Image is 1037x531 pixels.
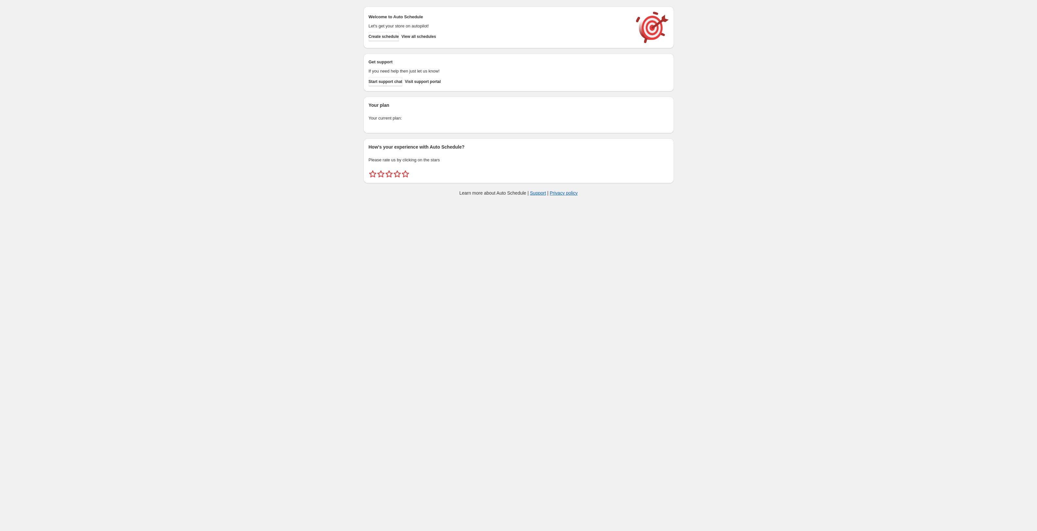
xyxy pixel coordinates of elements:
p: Please rate us by clicking on the stars [369,157,669,163]
span: Create schedule [369,34,399,39]
a: Privacy policy [550,190,578,196]
p: Learn more about Auto Schedule | | [459,190,577,196]
a: Support [530,190,546,196]
h2: Welcome to Auto Schedule [369,14,629,20]
h2: How's your experience with Auto Schedule? [369,144,669,150]
a: Visit support portal [405,77,441,86]
h2: Your plan [369,102,669,108]
button: Create schedule [369,32,399,41]
p: Let's get your store on autopilot! [369,23,629,29]
p: If you need help then just let us know! [369,68,629,74]
span: Visit support portal [405,79,441,84]
p: Your current plan: [369,115,669,121]
button: View all schedules [401,32,436,41]
h2: Get support [369,59,629,65]
span: Start support chat [369,79,402,84]
a: Start support chat [369,77,402,86]
span: View all schedules [401,34,436,39]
